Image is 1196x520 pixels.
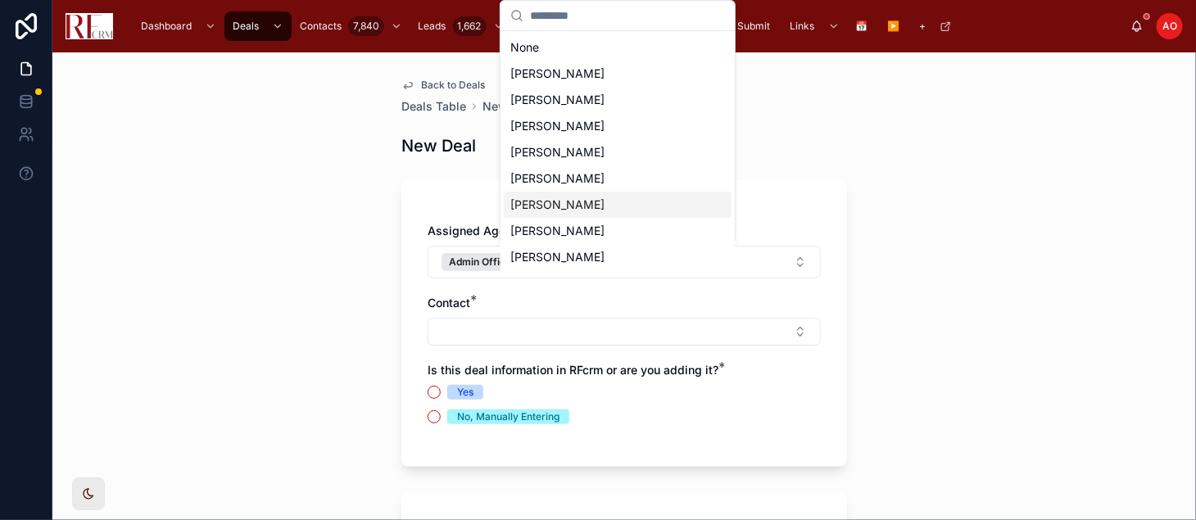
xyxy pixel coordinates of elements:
span: [PERSON_NAME] [510,66,605,82]
div: 1,662 [453,16,487,36]
div: Yes [457,385,473,400]
div: None [504,34,732,61]
span: 📅 [856,20,868,33]
div: No, Manually Entering [457,409,559,424]
a: Submit [730,11,782,41]
button: Unselect 60 [442,253,535,271]
a: Contacts7,840 [292,11,410,41]
span: Admin Office [449,255,511,269]
span: Leads [419,20,446,33]
span: [PERSON_NAME] [510,144,605,161]
span: Contact [428,296,470,310]
button: Select Button [428,246,821,278]
button: Select Button [428,318,821,346]
span: [PERSON_NAME] [510,223,605,239]
a: 📅 [848,11,880,41]
a: ▶️ [880,11,912,41]
a: Deals Table [401,98,466,115]
span: Assigned Agent [428,224,516,237]
span: [PERSON_NAME] [510,249,605,265]
div: 7,840 [348,16,384,36]
h1: New Deal [401,134,476,157]
span: [PERSON_NAME] [510,275,605,292]
span: Deals [233,20,259,33]
a: Deals [224,11,292,41]
a: New Deal [482,98,536,115]
span: [PERSON_NAME] [510,197,605,213]
a: Back to Deals [401,79,485,92]
span: + [920,20,926,33]
a: + [912,11,960,41]
a: Links [782,11,848,41]
span: ▶️ [888,20,900,33]
span: [PERSON_NAME] [510,170,605,187]
div: scrollable content [126,8,1130,44]
span: Dashboard [141,20,192,33]
span: Contacts [300,20,342,33]
span: Back to Deals [421,79,485,92]
span: Is this deal information in RFcrm or are you adding it? [428,363,718,377]
span: [PERSON_NAME] [510,92,605,108]
a: Dashboard [133,11,224,41]
img: App logo [66,13,113,39]
a: Leads1,662 [410,11,513,41]
span: Links [791,20,815,33]
span: AO [1162,20,1177,33]
div: Suggestions [501,31,735,277]
span: Submit [738,20,771,33]
span: [PERSON_NAME] [510,118,605,134]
